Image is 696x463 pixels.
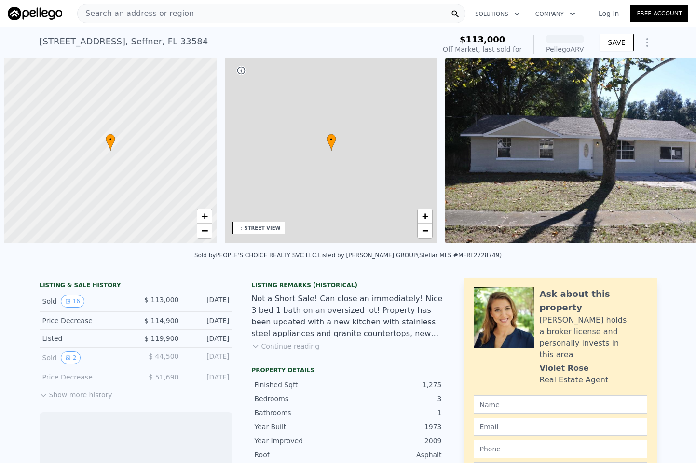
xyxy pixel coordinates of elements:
[540,314,647,361] div: [PERSON_NAME] holds a broker license and personally invests in this area
[474,395,647,414] input: Name
[42,334,128,343] div: Listed
[255,380,348,390] div: Finished Sqft
[78,8,194,19] span: Search an address or region
[197,224,212,238] a: Zoom out
[187,372,230,382] div: [DATE]
[255,394,348,404] div: Bedrooms
[255,408,348,418] div: Bathrooms
[318,252,502,259] div: Listed by [PERSON_NAME] GROUP (Stellar MLS #MFRT2728749)
[255,450,348,460] div: Roof
[197,209,212,224] a: Zoom in
[187,295,230,308] div: [DATE]
[348,380,442,390] div: 1,275
[348,394,442,404] div: 3
[422,224,428,237] span: −
[149,352,178,360] span: $ 44,500
[187,316,230,325] div: [DATE]
[144,296,178,304] span: $ 113,000
[40,386,112,400] button: Show more history
[201,210,207,222] span: +
[540,363,589,374] div: Violet Rose
[106,134,115,151] div: •
[422,210,428,222] span: +
[600,34,633,51] button: SAVE
[40,35,208,48] div: [STREET_ADDRESS] , Seffner , FL 33584
[630,5,688,22] a: Free Account
[144,335,178,342] span: $ 119,900
[546,44,584,54] div: Pellego ARV
[587,9,630,18] a: Log In
[144,317,178,324] span: $ 114,900
[540,374,609,386] div: Real Estate Agent
[194,252,318,259] div: Sold by PEOPLE'S CHOICE REALTY SVC LLC .
[327,135,336,144] span: •
[106,135,115,144] span: •
[474,418,647,436] input: Email
[61,295,84,308] button: View historical data
[348,436,442,446] div: 2009
[540,287,647,314] div: Ask about this property
[443,44,522,54] div: Off Market, last sold for
[460,34,505,44] span: $113,000
[42,295,128,308] div: Sold
[348,450,442,460] div: Asphalt
[528,5,583,23] button: Company
[348,408,442,418] div: 1
[327,134,336,151] div: •
[42,316,128,325] div: Price Decrease
[42,351,128,364] div: Sold
[474,440,647,458] input: Phone
[252,293,445,339] div: Not a Short Sale! Can close an immediately! Nice 3 bed 1 bath on an oversized lot! Property has b...
[187,334,230,343] div: [DATE]
[149,373,178,381] span: $ 51,690
[61,351,81,364] button: View historical data
[187,351,230,364] div: [DATE]
[467,5,528,23] button: Solutions
[252,281,445,289] div: Listing Remarks (Historical)
[418,209,432,224] a: Zoom in
[201,224,207,237] span: −
[255,436,348,446] div: Year Improved
[40,281,232,291] div: LISTING & SALE HISTORY
[8,7,62,20] img: Pellego
[638,33,657,52] button: Show Options
[255,422,348,432] div: Year Built
[245,224,281,232] div: STREET VIEW
[42,372,128,382] div: Price Decrease
[418,224,432,238] a: Zoom out
[252,341,320,351] button: Continue reading
[252,366,445,374] div: Property details
[348,422,442,432] div: 1973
